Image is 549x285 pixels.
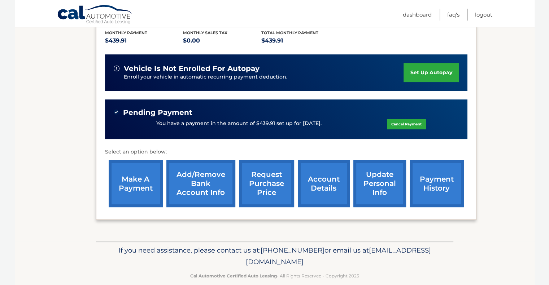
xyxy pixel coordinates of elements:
a: set up autopay [404,63,458,82]
span: [EMAIL_ADDRESS][DOMAIN_NAME] [246,246,431,266]
a: payment history [410,160,464,207]
p: You have a payment in the amount of $439.91 set up for [DATE]. [156,120,322,128]
span: Total Monthly Payment [261,30,318,35]
p: Select an option below: [105,148,467,156]
a: update personal info [353,160,406,207]
p: Enroll your vehicle in automatic recurring payment deduction. [124,73,404,81]
a: Cal Automotive [57,5,133,26]
span: Monthly Payment [105,30,147,35]
a: FAQ's [447,9,459,21]
p: $439.91 [105,36,183,46]
a: make a payment [109,160,163,207]
a: request purchase price [239,160,294,207]
span: vehicle is not enrolled for autopay [124,64,260,73]
p: $439.91 [261,36,340,46]
a: Dashboard [403,9,432,21]
img: alert-white.svg [114,66,119,71]
a: account details [298,160,350,207]
p: $0.00 [183,36,261,46]
img: check-green.svg [114,110,119,115]
span: [PHONE_NUMBER] [261,246,324,254]
span: Monthly sales Tax [183,30,227,35]
a: Cancel Payment [387,119,426,129]
p: If you need assistance, please contact us at: or email us at [101,245,449,268]
a: Add/Remove bank account info [166,160,235,207]
strong: Cal Automotive Certified Auto Leasing [190,273,277,279]
p: - All Rights Reserved - Copyright 2025 [101,272,449,280]
span: Pending Payment [123,108,192,117]
a: Logout [475,9,492,21]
